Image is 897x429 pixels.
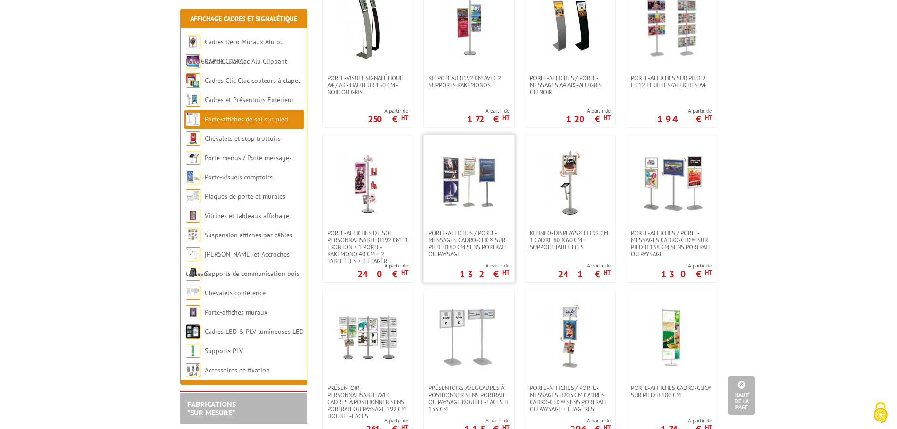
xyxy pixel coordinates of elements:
[436,304,502,370] img: Présentoirs avec cadres à positionner sens portrait ou paysage double-faces H 133 cm
[186,363,200,377] img: Accessoires de fixation
[631,74,712,89] span: Porte-affiches sur pied 9 et 12 feuilles/affiches A4
[205,308,267,316] a: Porte-affiches muraux
[186,112,200,126] img: Porte-affiches de sol sur pied
[186,189,200,203] img: Plaques de porte et murales
[558,271,611,277] p: 241 €
[401,268,408,276] sup: HT
[705,113,712,121] sup: HT
[186,228,200,242] img: Suspension affiches par câbles
[186,209,200,223] img: Vitrines et tableaux affichage
[566,107,611,114] span: A partir de
[368,107,408,114] span: A partir de
[424,74,514,89] a: Kit poteau H192 cm avec 2 supports kakémonos
[626,74,717,89] a: Porte-affiches sur pied 9 et 12 feuilles/affiches A4
[323,74,413,96] a: Porte-Visuel Signalétique A4 / A3 - Hauteur 150 cm - Noir ou Gris
[428,384,509,413] span: Présentoirs avec cadres à positionner sens portrait ou paysage double-faces H 133 cm
[186,151,200,165] img: Porte-menus / Porte-messages
[205,347,243,355] a: Supports PLV
[205,173,273,181] a: Porte-visuels comptoirs
[205,231,292,239] a: Suspension affiches par câbles
[335,304,401,370] img: Présentoir personnalisable avec cadres à positionner sens portrait ou paysage 192 cm double-faces
[186,286,200,300] img: Chevalets conférence
[460,271,509,277] p: 132 €
[368,116,408,122] p: 250 €
[566,116,611,122] p: 120 €
[424,384,514,413] a: Présentoirs avec cadres à positionner sens portrait ou paysage double-faces H 133 cm
[728,376,755,415] a: Haut de la page
[631,229,712,258] span: Porte-affiches / Porte-messages Cadro-Clic® sur pied H 158 cm sens portrait ou paysage
[657,107,712,114] span: A partir de
[186,247,200,261] img: Cimaises et Accroches tableaux
[530,74,611,96] span: Porte-affiches / Porte-messages A4 Arc-Alu gris ou noir
[186,35,200,49] img: Cadres Deco Muraux Alu ou Bois
[186,131,200,146] img: Chevalets et stop trottoirs
[205,57,287,65] a: Cadres Clic-Clac Alu Clippant
[467,116,509,122] p: 172 €
[205,269,299,278] a: Supports de communication bois
[604,113,611,121] sup: HT
[186,38,284,65] a: Cadres Deco Muraux Alu ou [GEOGRAPHIC_DATA]
[205,327,304,336] a: Cadres LED & PLV lumineuses LED
[186,93,200,107] img: Cadres et Présentoirs Extérieur
[401,113,408,121] sup: HT
[205,76,300,85] a: Cadres Clic-Clac couleurs à clapet
[323,229,413,265] a: Porte-affiches de sol personnalisable H192 cm : 1 fronton + 1 porte-kakémono 40 cm + 2 tablettes ...
[428,74,509,89] span: Kit poteau H192 cm avec 2 supports kakémonos
[205,154,292,162] a: Porte-menus / Porte-messages
[460,262,509,269] span: A partir de
[525,384,615,413] a: Porte-affiches / Porte-messages H203 cm cadres Cadro-Clic® sens portrait ou paysage + étagères
[467,107,509,114] span: A partir de
[631,384,712,398] span: Porte-affiches Cadro-Clic® sur pied H 180 cm
[428,229,509,258] span: Porte-affiches / Porte-messages Cadro-Clic® sur pied H180 cm sens portrait ou paysage
[646,304,696,370] img: Porte-affiches Cadro-Clic® sur pied H 180 cm
[657,116,712,122] p: 194 €
[357,262,408,269] span: A partir de
[186,73,200,88] img: Cadres Clic-Clac couleurs à clapet
[366,417,408,424] span: A partir de
[570,417,611,424] span: A partir de
[530,384,611,413] span: Porte-affiches / Porte-messages H203 cm cadres Cadro-Clic® sens portrait ou paysage + étagères
[424,229,514,258] a: Porte-affiches / Porte-messages Cadro-Clic® sur pied H180 cm sens portrait ou paysage
[205,192,285,201] a: Plaques de porte et murales
[537,149,603,215] img: Kit Info-Displays® H 192 cm 1 cadre 80 x 60 cm + support Tablettes
[864,397,897,429] button: Cookies (modal window)
[186,324,200,339] img: Cadres LED & PLV lumineuses LED
[530,229,611,251] span: Kit Info-Displays® H 192 cm 1 cadre 80 x 60 cm + support Tablettes
[190,15,297,23] a: Affichage Cadres et Signalétique
[558,262,611,269] span: A partir de
[187,399,236,417] a: FABRICATIONS"Sur Mesure"
[186,250,290,278] a: [PERSON_NAME] et Accroches tableaux
[205,115,288,123] a: Porte-affiches de sol sur pied
[502,268,509,276] sup: HT
[323,384,413,420] a: Présentoir personnalisable avec cadres à positionner sens portrait ou paysage 192 cm double-faces
[357,271,408,277] p: 240 €
[604,268,611,276] sup: HT
[186,170,200,184] img: Porte-visuels comptoirs
[436,149,502,215] img: Porte-affiches / Porte-messages Cadro-Clic® sur pied H180 cm sens portrait ou paysage
[525,229,615,251] a: Kit Info-Displays® H 192 cm 1 cadre 80 x 60 cm + support Tablettes
[205,96,294,104] a: Cadres et Présentoirs Extérieur
[626,384,717,398] a: Porte-affiches Cadro-Clic® sur pied H 180 cm
[705,268,712,276] sup: HT
[661,262,712,269] span: A partir de
[537,304,603,370] img: Porte-affiches / Porte-messages H203 cm cadres Cadro-Clic® sens portrait ou paysage + étagères
[869,401,892,424] img: Cookies (modal window)
[205,211,289,220] a: Vitrines et tableaux affichage
[661,417,712,424] span: A partir de
[205,134,281,143] a: Chevalets et stop trottoirs
[205,289,266,297] a: Chevalets conférence
[661,271,712,277] p: 130 €
[502,113,509,121] sup: HT
[186,305,200,319] img: Porte-affiches muraux
[327,74,408,96] span: Porte-Visuel Signalétique A4 / A3 - Hauteur 150 cm - Noir ou Gris
[327,384,408,420] span: Présentoir personnalisable avec cadres à positionner sens portrait ou paysage 192 cm double-faces
[205,366,270,374] a: Accessoires de fixation
[335,149,401,215] img: Porte-affiches de sol personnalisable H192 cm : 1 fronton + 1 porte-kakémono 40 cm + 2 tablettes ...
[525,74,615,96] a: Porte-affiches / Porte-messages A4 Arc-Alu gris ou noir
[327,229,408,265] span: Porte-affiches de sol personnalisable H192 cm : 1 fronton + 1 porte-kakémono 40 cm + 2 tablettes ...
[464,417,509,424] span: A partir de
[626,229,717,258] a: Porte-affiches / Porte-messages Cadro-Clic® sur pied H 158 cm sens portrait ou paysage
[186,344,200,358] img: Supports PLV
[638,149,704,215] img: Porte-affiches / Porte-messages Cadro-Clic® sur pied H 158 cm sens portrait ou paysage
